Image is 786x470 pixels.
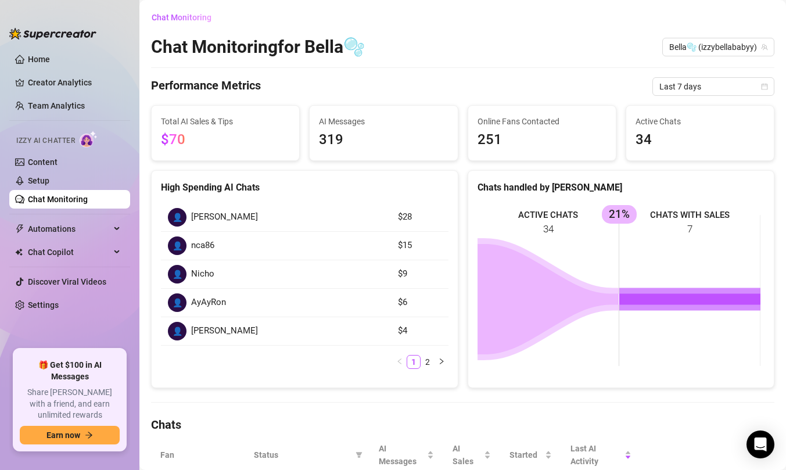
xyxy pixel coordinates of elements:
span: Chat Copilot [28,243,110,261]
span: Share [PERSON_NAME] with a friend, and earn unlimited rewards [20,387,120,421]
li: Next Page [435,355,448,369]
a: Content [28,157,58,167]
span: Chat Monitoring [152,13,211,22]
div: High Spending AI Chats [161,180,448,195]
span: AyAyRon [191,296,226,310]
img: Chat Copilot [15,248,23,256]
span: thunderbolt [15,224,24,234]
span: Bella🫧 (izzybellababyy) [669,38,767,56]
span: calendar [761,83,768,90]
span: left [396,358,403,365]
span: 319 [319,129,448,151]
a: Team Analytics [28,101,85,110]
span: Started [509,449,543,461]
span: Total AI Sales & Tips [161,115,290,128]
article: $9 [398,267,442,281]
span: $70 [161,131,185,148]
a: Discover Viral Videos [28,277,106,286]
a: Settings [28,300,59,310]
li: 2 [421,355,435,369]
span: Last AI Activity [570,442,622,468]
div: Open Intercom Messenger [746,430,774,458]
div: 👤 [168,236,186,255]
a: Chat Monitoring [28,195,88,204]
li: Previous Page [393,355,407,369]
span: 🎁 Get $100 in AI Messages [20,360,120,382]
h4: Performance Metrics [151,77,261,96]
span: filter [356,451,363,458]
button: left [393,355,407,369]
h4: Chats [151,417,774,433]
h2: Chat Monitoring for Bella🫧 [151,36,365,58]
article: $15 [398,239,442,253]
a: Home [28,55,50,64]
span: AI Messages [319,115,448,128]
span: AI Sales [453,442,482,468]
div: Chats handled by [PERSON_NAME] [478,180,765,195]
a: Setup [28,176,49,185]
span: [PERSON_NAME] [191,210,258,224]
span: Online Fans Contacted [478,115,606,128]
span: Active Chats [636,115,765,128]
span: Status [254,449,351,461]
a: 1 [407,356,420,368]
article: $28 [398,210,442,224]
button: right [435,355,448,369]
span: filter [353,446,365,464]
a: 2 [421,356,434,368]
span: AI Messages [379,442,425,468]
span: [PERSON_NAME] [191,324,258,338]
span: Nicho [191,267,214,281]
a: Creator Analytics [28,73,121,92]
article: $4 [398,324,442,338]
article: $6 [398,296,442,310]
span: nca86 [191,239,214,253]
img: AI Chatter [80,131,98,148]
span: arrow-right [85,431,93,439]
span: 34 [636,129,765,151]
li: 1 [407,355,421,369]
div: 👤 [168,322,186,340]
button: Earn nowarrow-right [20,426,120,444]
span: right [438,358,445,365]
div: 👤 [168,265,186,284]
span: team [761,44,768,51]
span: Izzy AI Chatter [16,135,75,146]
span: Earn now [46,430,80,440]
div: 👤 [168,208,186,227]
span: Last 7 days [659,78,767,95]
span: 251 [478,129,606,151]
span: Automations [28,220,110,238]
div: 👤 [168,293,186,312]
img: logo-BBDzfeDw.svg [9,28,96,40]
button: Chat Monitoring [151,8,221,27]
